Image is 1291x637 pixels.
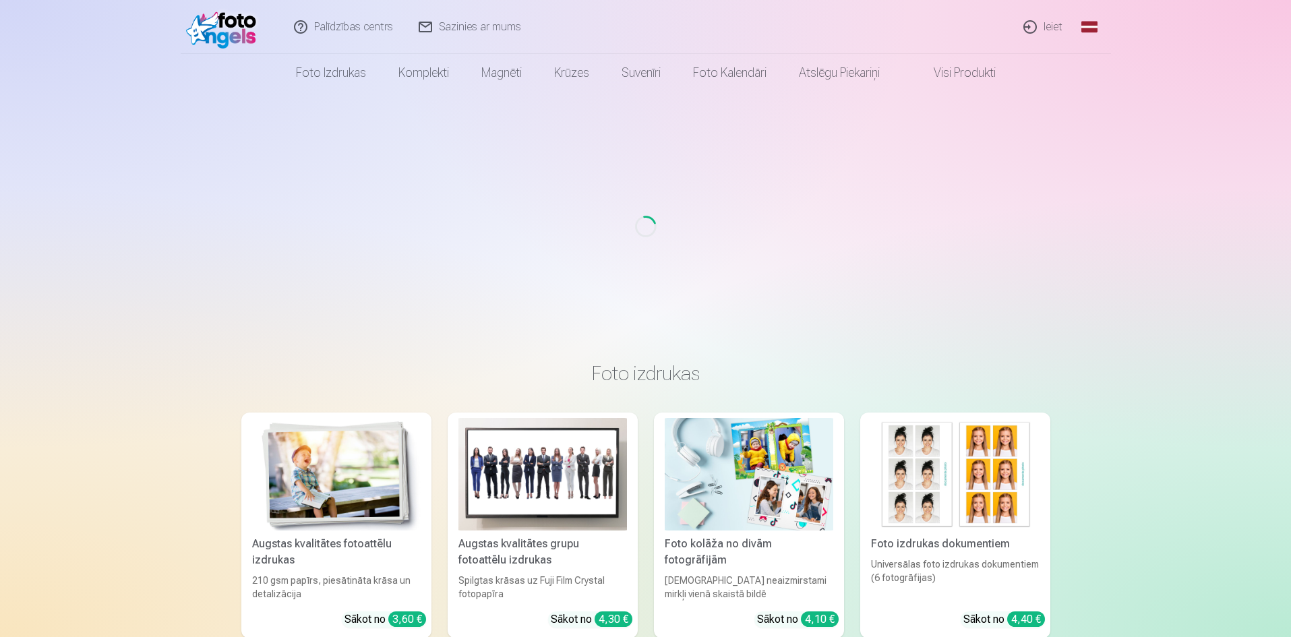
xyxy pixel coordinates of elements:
[866,557,1045,601] div: Universālas foto izdrukas dokumentiem (6 fotogrāfijas)
[1007,611,1045,627] div: 4,40 €
[801,611,839,627] div: 4,10 €
[659,536,839,568] div: Foto kolāža no divām fotogrāfijām
[247,536,426,568] div: Augstas kvalitātes fotoattēlu izdrukas
[551,611,632,628] div: Sākot no
[659,574,839,601] div: [DEMOGRAPHIC_DATA] neaizmirstami mirkļi vienā skaistā bildē
[871,418,1040,530] img: Foto izdrukas dokumentiem
[382,54,465,92] a: Komplekti
[247,574,426,601] div: 210 gsm papīrs, piesātināta krāsa un detalizācija
[252,361,1040,386] h3: Foto izdrukas
[595,611,632,627] div: 4,30 €
[388,611,426,627] div: 3,60 €
[344,611,426,628] div: Sākot no
[453,536,632,568] div: Augstas kvalitātes grupu fotoattēlu izdrukas
[538,54,605,92] a: Krūzes
[280,54,382,92] a: Foto izdrukas
[665,418,833,530] img: Foto kolāža no divām fotogrāfijām
[252,418,421,530] img: Augstas kvalitātes fotoattēlu izdrukas
[465,54,538,92] a: Magnēti
[896,54,1012,92] a: Visi produkti
[963,611,1045,628] div: Sākot no
[458,418,627,530] img: Augstas kvalitātes grupu fotoattēlu izdrukas
[677,54,783,92] a: Foto kalendāri
[757,611,839,628] div: Sākot no
[186,5,264,49] img: /fa1
[453,574,632,601] div: Spilgtas krāsas uz Fuji Film Crystal fotopapīra
[866,536,1045,552] div: Foto izdrukas dokumentiem
[605,54,677,92] a: Suvenīri
[783,54,896,92] a: Atslēgu piekariņi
